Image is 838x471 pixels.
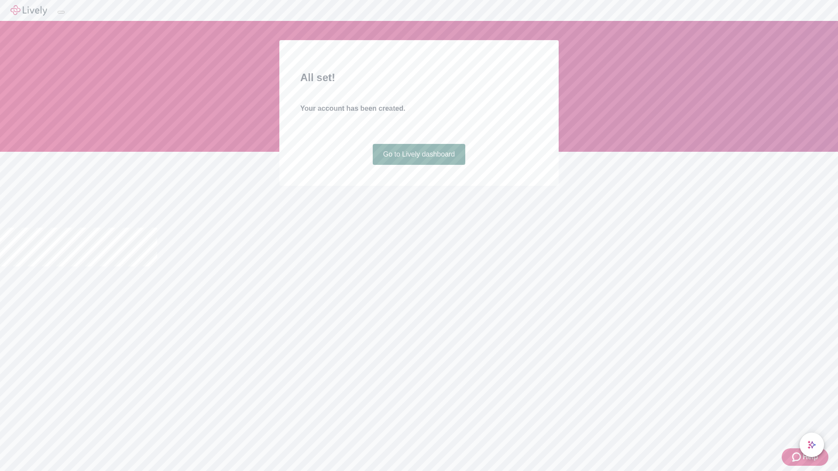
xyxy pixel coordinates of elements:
[373,144,466,165] a: Go to Lively dashboard
[58,11,65,14] button: Log out
[300,70,538,85] h2: All set!
[800,433,824,457] button: chat
[807,440,816,449] svg: Lively AI Assistant
[803,452,818,462] span: Help
[10,5,47,16] img: Lively
[300,103,538,114] h4: Your account has been created.
[792,452,803,462] svg: Zendesk support icon
[782,448,828,466] button: Zendesk support iconHelp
